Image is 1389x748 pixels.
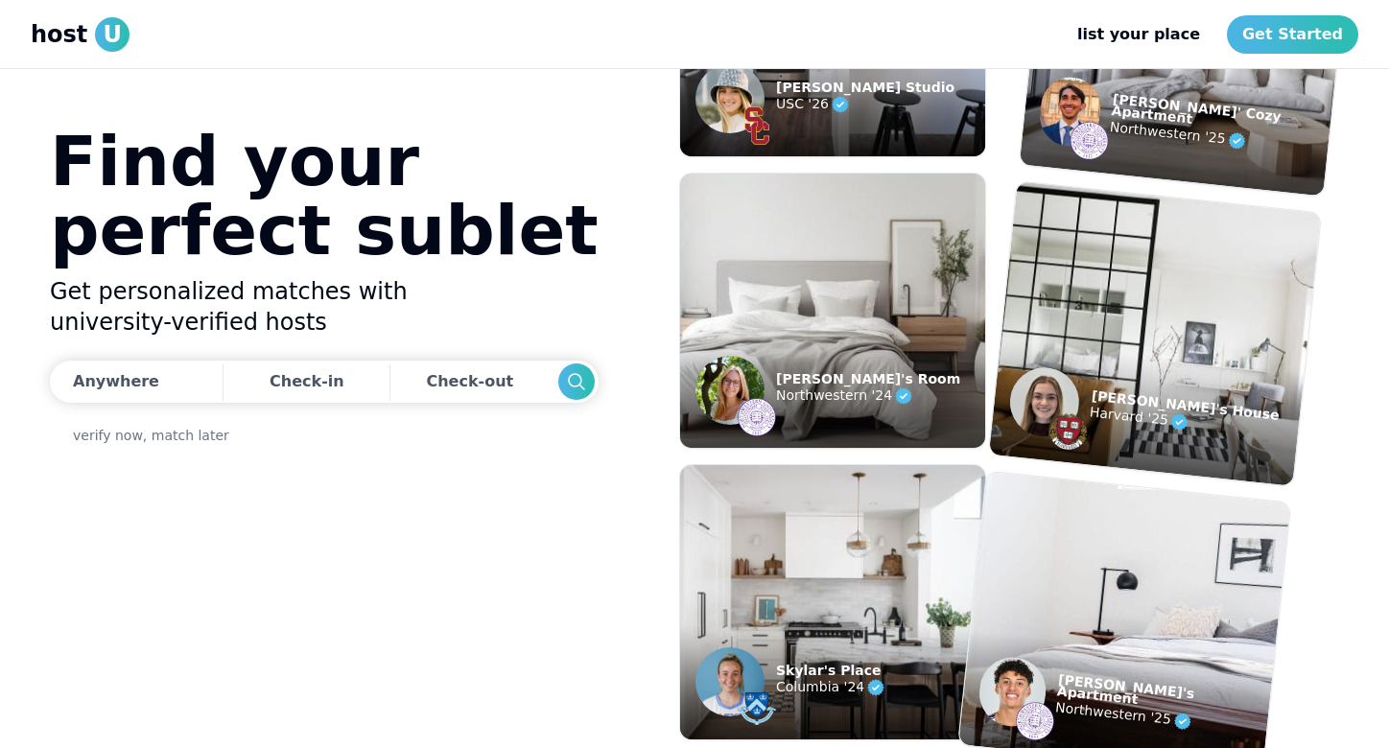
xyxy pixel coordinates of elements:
p: Skylar's Place [776,665,887,676]
p: Harvard '25 [1089,401,1279,443]
img: example listing host [1068,120,1110,162]
p: Northwestern '24 [776,385,960,408]
a: list your place [1062,15,1215,54]
p: [PERSON_NAME]'s Room [776,373,960,385]
img: example listing [680,465,985,739]
nav: Main [1062,15,1358,54]
img: example listing host [1014,700,1056,742]
img: example listing [680,174,985,448]
p: Columbia '24 [776,676,887,699]
img: example listing host [738,398,776,436]
h2: Get personalized matches with university-verified hosts [50,276,599,338]
h1: Find your perfect sublet [50,127,599,265]
div: Check-in [270,362,344,401]
div: Anywhere [73,370,159,393]
img: example listing host [738,690,776,728]
img: example listing host [1037,74,1103,149]
a: verify now, match later [73,426,229,445]
img: example listing host [1048,410,1090,453]
p: [PERSON_NAME]' Cozy Apartment [1111,93,1330,139]
span: host [31,19,87,50]
button: Anywhere [50,361,218,403]
p: USC '26 [776,93,954,116]
img: example listing host [738,106,776,145]
p: Northwestern '25 [1054,696,1268,741]
img: example listing host [695,647,765,716]
img: example listing host [977,654,1049,730]
button: Search [558,363,595,400]
img: example listing host [695,356,765,425]
div: Check-out [426,362,521,401]
p: [PERSON_NAME]'s House [1091,389,1280,421]
span: U [95,17,129,52]
a: Get Started [1227,15,1358,54]
p: [PERSON_NAME]'s Apartment [1057,673,1271,718]
img: example listing host [695,64,765,133]
p: Northwestern '25 [1109,116,1329,162]
img: example listing host [1006,364,1082,440]
div: Dates trigger [50,361,599,403]
a: hostU [31,17,129,52]
img: example listing [989,181,1321,486]
p: [PERSON_NAME] Studio [776,82,954,93]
